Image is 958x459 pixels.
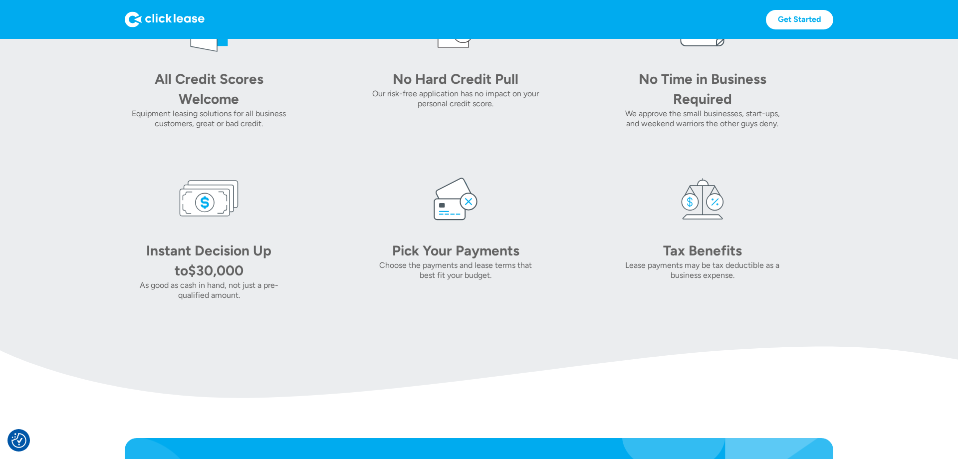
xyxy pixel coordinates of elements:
[618,109,786,129] div: We approve the small businesses, start-ups, and weekend warriors the other guys deny.
[372,89,540,109] div: Our risk-free application has no impact on your personal credit score.
[633,240,772,260] div: Tax Benefits
[139,69,279,109] div: All Credit Scores Welcome
[633,69,772,109] div: No Time in Business Required
[673,169,732,229] img: tax icon
[386,240,525,260] div: Pick Your Payments
[125,11,205,27] img: Logo
[11,433,26,448] button: Consent Preferences
[179,169,239,229] img: money icon
[386,69,525,89] div: No Hard Credit Pull
[372,260,540,280] div: Choose the payments and lease terms that best fit your budget.
[146,242,271,279] div: Instant Decision Up to
[766,10,833,29] a: Get Started
[11,433,26,448] img: Revisit consent button
[188,262,243,279] div: $30,000
[618,260,786,280] div: Lease payments may be tax deductible as a business expense.
[426,169,485,229] img: card icon
[125,109,293,129] div: Equipment leasing solutions for all business customers, great or bad credit.
[125,280,293,300] div: As good as cash in hand, not just a pre-qualified amount.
